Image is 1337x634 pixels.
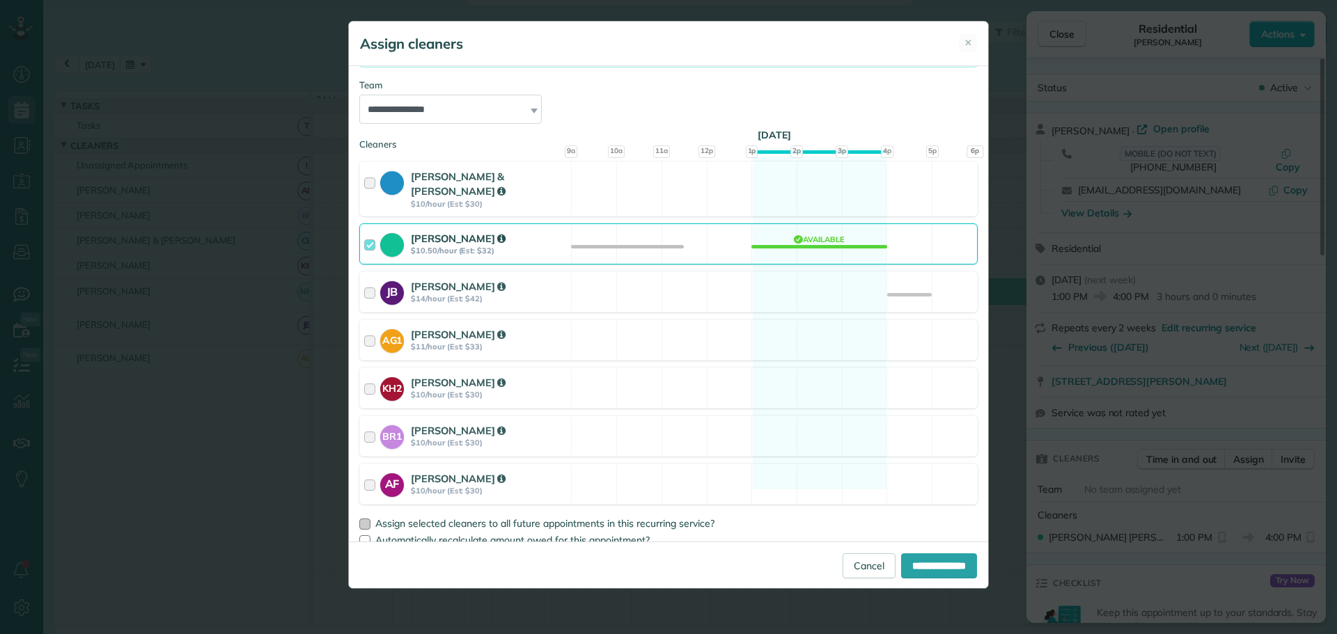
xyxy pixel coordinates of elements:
strong: [PERSON_NAME] [411,376,506,389]
strong: $11/hour (Est: $33) [411,342,567,351]
a: Cancel [843,553,896,578]
strong: AG1 [380,329,404,348]
strong: $10.50/hour (Est: $32) [411,246,567,255]
strong: KH2 [380,377,404,396]
span: Automatically recalculate amount owed for this appointment? [375,534,650,546]
strong: $14/hour (Est: $42) [411,294,567,303]
strong: JB [380,281,404,301]
strong: $10/hour (Est: $30) [411,390,567,399]
strong: [PERSON_NAME] & [PERSON_NAME] [411,170,506,198]
strong: [PERSON_NAME] [411,472,506,485]
strong: [PERSON_NAME] [411,232,506,245]
h5: Assign cleaners [360,34,463,54]
strong: BR1 [380,425,404,444]
strong: $10/hour (Est: $30) [411,486,567,496]
span: Assign selected cleaners to all future appointments in this recurring service? [375,517,714,530]
strong: [PERSON_NAME] [411,280,506,293]
strong: $10/hour (Est: $30) [411,199,567,209]
strong: AF [380,473,404,493]
span: ✕ [964,36,972,49]
div: Team [359,79,978,92]
div: Cleaners [359,138,978,142]
strong: [PERSON_NAME] [411,424,506,437]
strong: $10/hour (Est: $30) [411,438,567,447]
strong: [PERSON_NAME] [411,328,506,341]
